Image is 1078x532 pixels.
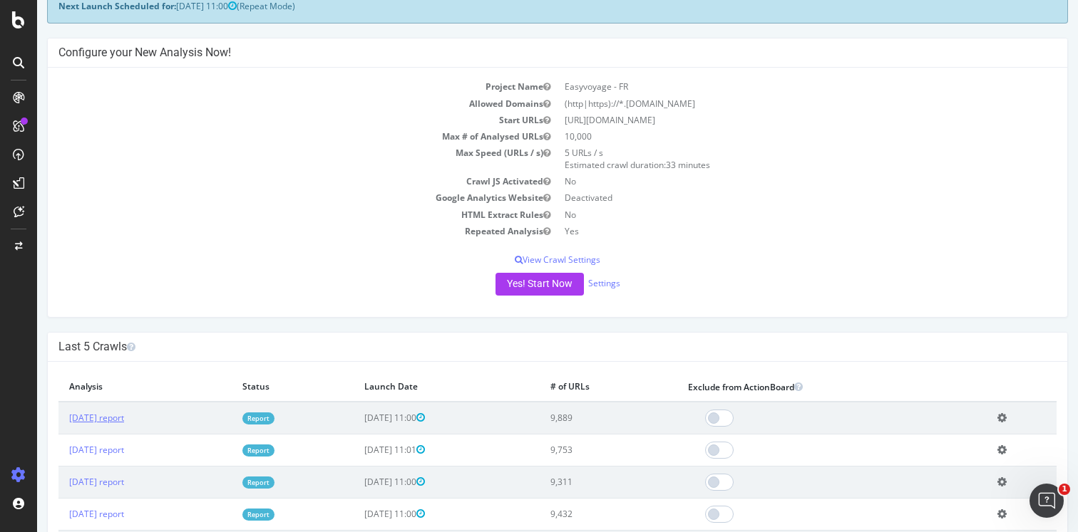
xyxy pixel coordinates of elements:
td: 5 URLs / s Estimated crawl duration: [520,145,1020,173]
h4: Last 5 Crawls [21,340,1020,354]
a: Report [205,508,237,521]
a: [DATE] report [32,444,87,456]
td: 9,753 [503,434,640,466]
td: Deactivated [520,189,1020,206]
td: Max # of Analysed URLs [21,128,520,145]
p: View Crawl Settings [21,254,1020,266]
td: Max Speed (URLs / s) [21,145,520,173]
td: Yes [520,223,1020,239]
a: [DATE] report [32,412,87,424]
td: No [520,173,1020,189]
td: 9,432 [503,498,640,530]
td: No [520,207,1020,223]
th: Exclude from ActionBoard [640,372,950,402]
a: [DATE] report [32,508,87,520]
h4: Configure your New Analysis Now! [21,46,1020,60]
td: Project Name [21,78,520,95]
td: 9,311 [503,466,640,498]
a: Report [205,412,237,424]
td: Allowed Domains [21,95,520,112]
span: 33 minutes [629,159,673,171]
a: Report [205,444,237,457]
td: (http|https)://*.[DOMAIN_NAME] [520,95,1020,112]
th: Launch Date [317,372,503,402]
th: # of URLs [503,372,640,402]
td: 10,000 [520,128,1020,145]
th: Analysis [21,372,195,402]
span: [DATE] 11:00 [327,412,388,424]
td: Crawl JS Activated [21,173,520,189]
td: 9,889 [503,402,640,434]
a: [DATE] report [32,476,87,488]
td: [URL][DOMAIN_NAME] [520,112,1020,128]
td: Start URLs [21,112,520,128]
td: Google Analytics Website [21,189,520,206]
th: Status [195,372,316,402]
a: Settings [551,277,583,289]
span: [DATE] 11:00 [327,476,388,488]
td: HTML Extract Rules [21,207,520,223]
button: Yes! Start Now [458,273,547,296]
td: Easyvoyage - FR [520,78,1020,95]
a: Report [205,476,237,489]
span: [DATE] 11:00 [327,508,388,520]
td: Repeated Analysis [21,223,520,239]
iframe: Intercom live chat [1030,484,1064,518]
span: 1 [1059,484,1070,495]
span: [DATE] 11:01 [327,444,388,456]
